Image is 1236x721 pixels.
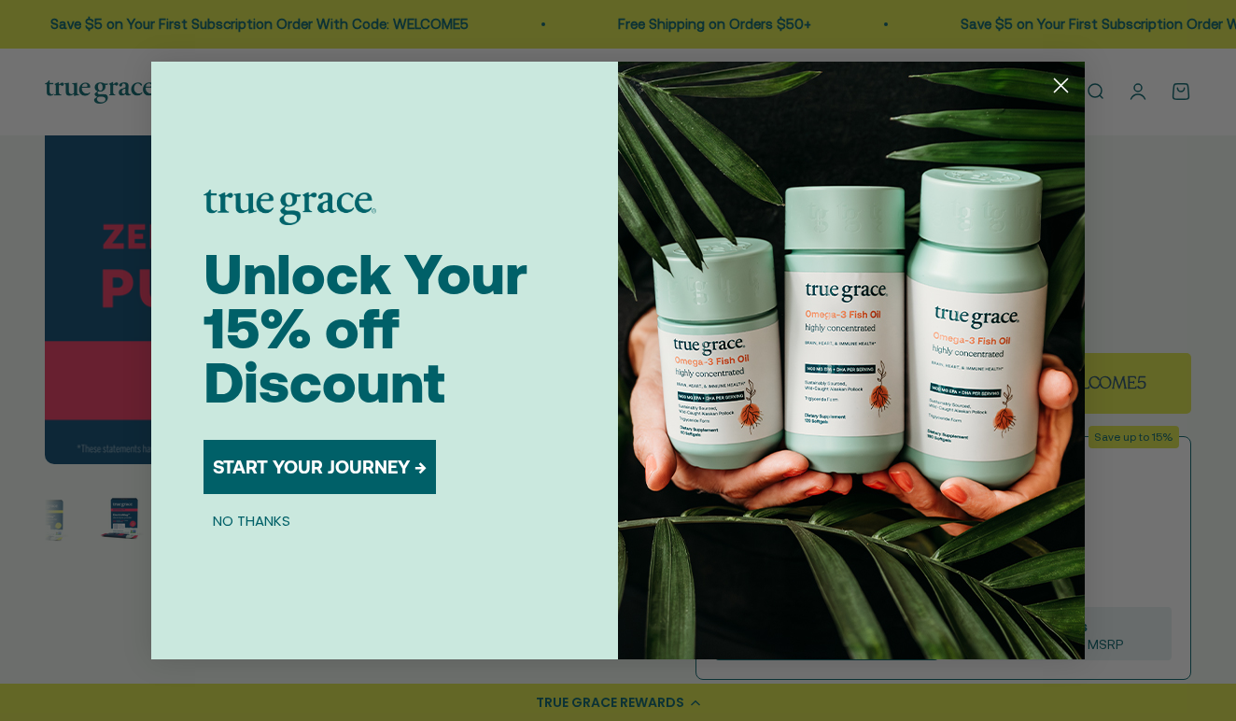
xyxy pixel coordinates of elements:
button: Close dialog [1045,69,1077,102]
button: START YOUR JOURNEY → [204,440,436,494]
img: 098727d5-50f8-4f9b-9554-844bb8da1403.jpeg [618,62,1085,659]
img: logo placeholder [204,190,376,225]
span: Unlock Your 15% off Discount [204,242,527,415]
button: NO THANKS [204,509,300,531]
